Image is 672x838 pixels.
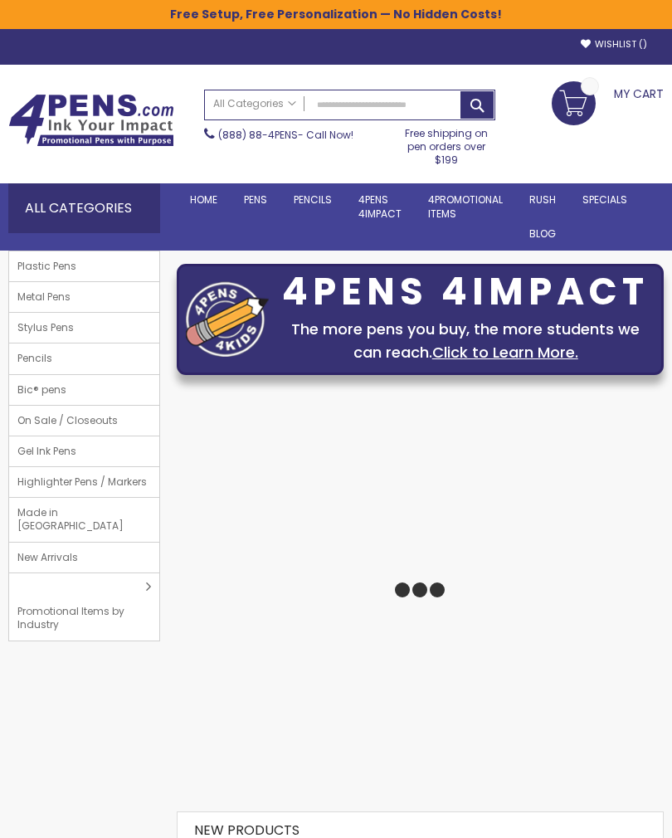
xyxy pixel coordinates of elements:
[9,251,159,281] a: Plastic Pens
[9,282,159,312] a: Metal Pens
[581,38,647,51] a: Wishlist
[9,597,147,640] span: Promotional Items by Industry
[9,467,155,497] span: Highlighter Pens / Markers
[205,90,304,118] a: All Categories
[9,543,86,572] span: New Arrivals
[9,251,85,281] span: Plastic Pens
[218,128,353,142] span: - Call Now!
[177,183,231,217] a: Home
[8,183,160,233] div: All Categories
[294,192,332,207] span: Pencils
[345,183,415,230] a: 4Pens4impact
[277,318,655,364] div: The more pens you buy, the more students we can reach.
[582,192,627,207] span: Specials
[231,183,280,217] a: Pens
[8,94,174,147] img: 4Pens Custom Pens and Promotional Products
[190,192,217,207] span: Home
[9,313,159,343] a: Stylus Pens
[9,406,159,436] a: On Sale / Closeouts
[9,467,159,497] a: Highlighter Pens / Markers
[529,227,556,241] span: Blog
[9,343,159,373] a: Pencils
[415,183,516,230] a: 4PROMOTIONALITEMS
[9,498,159,541] a: Made in [GEOGRAPHIC_DATA]
[569,183,640,217] a: Specials
[9,282,79,312] span: Metal Pens
[529,192,556,207] span: Rush
[9,573,159,641] a: Promotional Items by Industry
[186,281,269,357] img: four_pen_logo.png
[432,342,578,363] a: Click to Learn More.
[9,375,75,405] span: Bic® pens
[9,436,85,466] span: Gel Ink Pens
[9,343,61,373] span: Pencils
[9,375,159,405] a: Bic® pens
[277,275,655,309] div: 4PENS 4IMPACT
[516,183,569,217] a: Rush
[9,436,159,466] a: Gel Ink Pens
[9,406,126,436] span: On Sale / Closeouts
[280,183,345,217] a: Pencils
[9,543,159,572] a: New Arrivals
[244,192,267,207] span: Pens
[9,313,82,343] span: Stylus Pens
[397,120,495,168] div: Free shipping on pen orders over $199
[428,192,503,220] span: 4PROMOTIONAL ITEMS
[218,128,298,142] a: (888) 88-4PENS
[358,192,402,220] span: 4Pens 4impact
[516,217,569,251] a: Blog
[213,97,296,110] span: All Categories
